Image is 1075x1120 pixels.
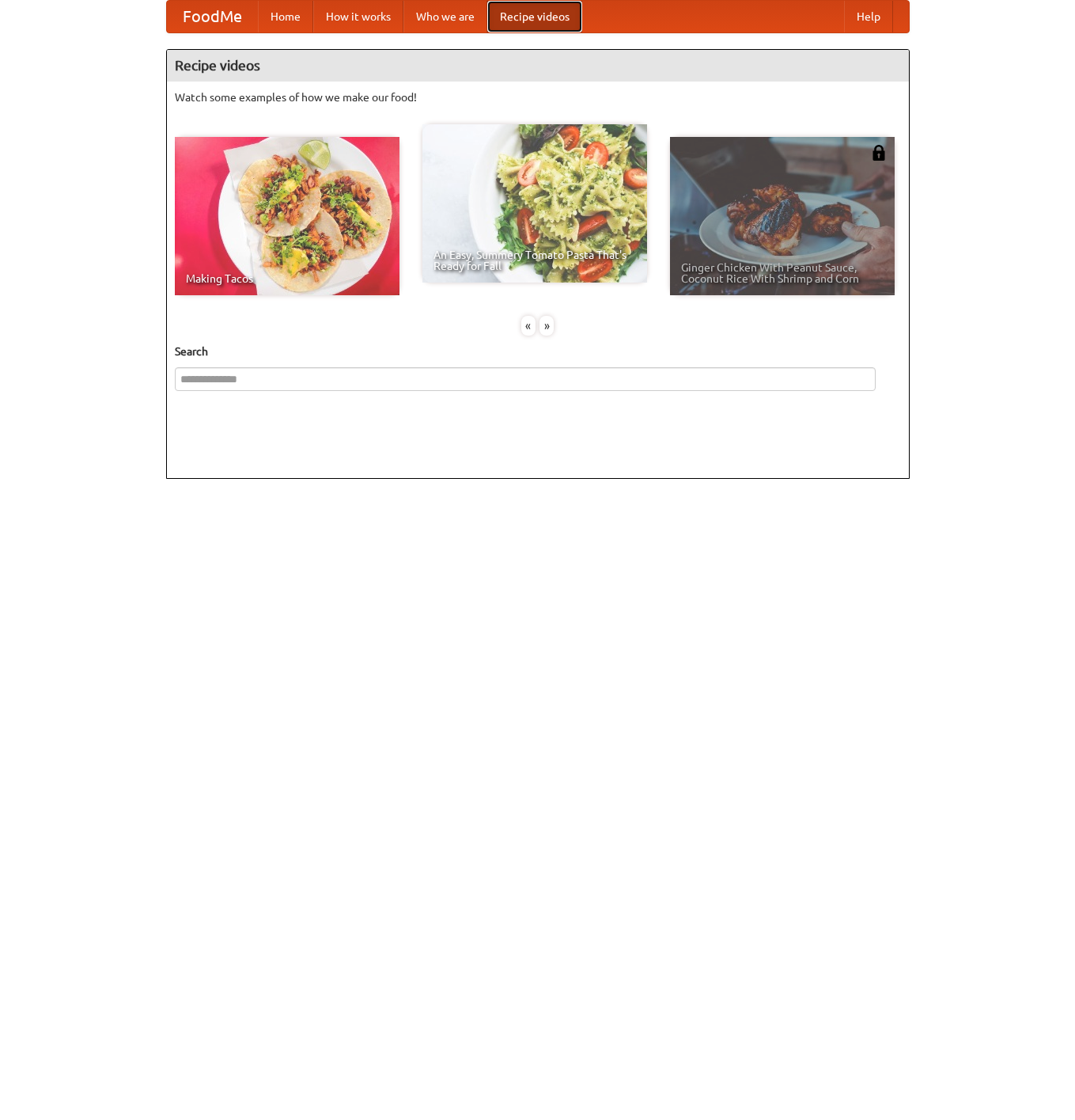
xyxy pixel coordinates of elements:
a: Help [844,1,893,32]
span: An Easy, Summery Tomato Pasta That's Ready for Fall [433,249,636,271]
img: 483408.png [871,145,887,161]
a: Home [258,1,313,32]
a: Who we are [403,1,487,32]
div: » [539,316,554,336]
a: Recipe videos [487,1,582,32]
h5: Search [175,344,901,359]
span: Making Tacos [186,273,388,284]
p: Watch some examples of how we make our food! [175,89,901,105]
h4: Recipe videos [167,50,909,82]
a: Making Tacos [175,137,399,295]
a: How it works [313,1,403,32]
div: « [521,316,536,336]
a: An Easy, Summery Tomato Pasta That's Ready for Fall [422,124,647,283]
a: FoodMe [167,1,258,32]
